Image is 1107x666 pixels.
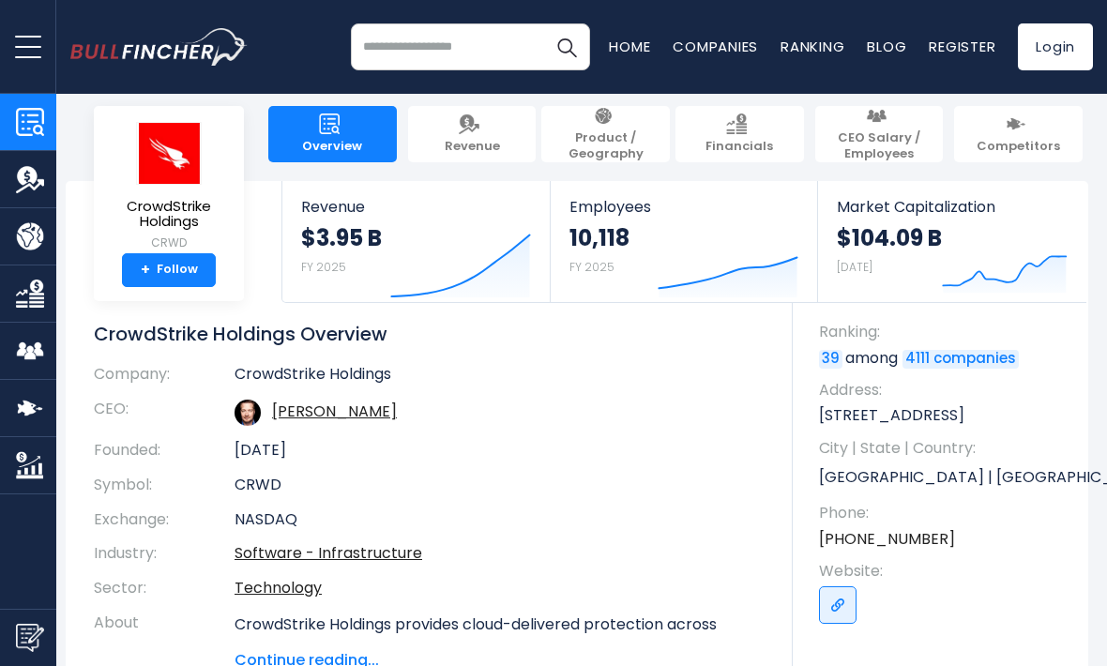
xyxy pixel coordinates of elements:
[819,503,1069,523] span: Phone:
[301,198,531,216] span: Revenue
[837,223,942,252] strong: $104.09 B
[94,537,235,571] th: Industry:
[818,181,1086,302] a: Market Capitalization $104.09 B [DATE]
[867,37,906,56] a: Blog
[445,139,500,155] span: Revenue
[70,28,248,66] img: bullfincher logo
[569,223,629,252] strong: 10,118
[301,223,382,252] strong: $3.95 B
[235,542,422,564] a: Software - Infrastructure
[837,259,872,275] small: [DATE]
[609,37,650,56] a: Home
[819,348,1069,369] p: among
[954,106,1083,162] a: Competitors
[569,198,799,216] span: Employees
[541,106,670,162] a: Product / Geography
[551,181,818,302] a: Employees 10,118 FY 2025
[705,139,773,155] span: Financials
[902,350,1019,369] a: 4111 companies
[268,106,397,162] a: Overview
[675,106,804,162] a: Financials
[819,561,1069,582] span: Website:
[819,529,955,550] a: [PHONE_NUMBER]
[235,433,765,468] td: [DATE]
[109,235,229,251] small: CRWD
[781,37,844,56] a: Ranking
[673,37,758,56] a: Companies
[122,253,216,287] a: +Follow
[94,571,235,606] th: Sector:
[108,121,230,253] a: CrowdStrike Holdings CRWD
[235,365,765,392] td: CrowdStrike Holdings
[977,139,1060,155] span: Competitors
[929,37,995,56] a: Register
[819,322,1069,342] span: Ranking:
[819,463,1069,492] p: [GEOGRAPHIC_DATA] | [GEOGRAPHIC_DATA] | US
[235,577,322,598] a: Technology
[94,468,235,503] th: Symbol:
[141,262,150,279] strong: +
[825,130,934,162] span: CEO Salary / Employees
[815,106,944,162] a: CEO Salary / Employees
[302,139,362,155] span: Overview
[819,350,842,369] a: 39
[94,365,235,392] th: Company:
[235,503,765,537] td: NASDAQ
[819,438,1069,459] span: City | State | Country:
[819,405,1069,426] p: [STREET_ADDRESS]
[408,106,537,162] a: Revenue
[569,259,614,275] small: FY 2025
[819,380,1069,401] span: Address:
[1018,23,1093,70] a: Login
[94,392,235,433] th: CEO:
[837,198,1068,216] span: Market Capitalization
[94,433,235,468] th: Founded:
[543,23,590,70] button: Search
[94,322,765,346] h1: CrowdStrike Holdings Overview
[235,468,765,503] td: CRWD
[282,181,550,302] a: Revenue $3.95 B FY 2025
[235,400,261,426] img: george-kurtz.jpg
[272,401,397,422] a: ceo
[301,259,346,275] small: FY 2025
[70,28,248,66] a: Go to homepage
[109,199,229,230] span: CrowdStrike Holdings
[551,130,660,162] span: Product / Geography
[819,586,857,624] a: Go to link
[94,503,235,537] th: Exchange:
